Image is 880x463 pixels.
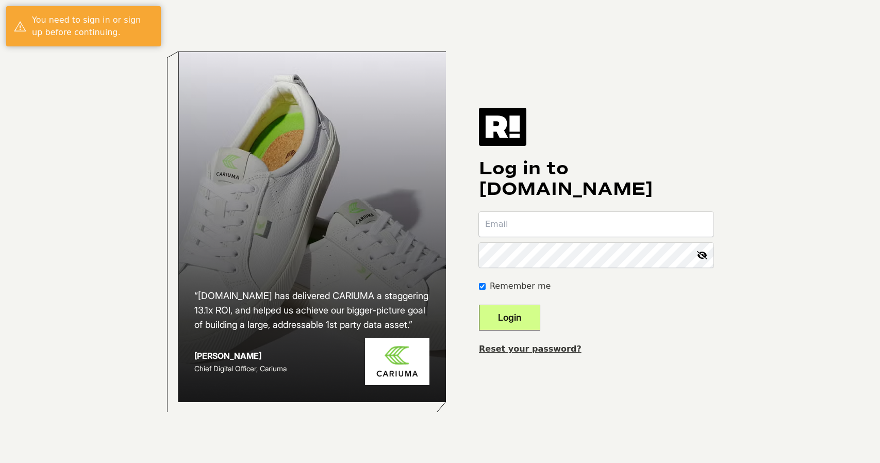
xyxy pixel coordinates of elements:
[32,14,153,39] div: You need to sign in or sign up before continuing.
[479,344,582,354] a: Reset your password?
[479,212,713,237] input: Email
[365,338,429,385] img: Cariuma
[194,351,261,361] strong: [PERSON_NAME]
[479,108,526,146] img: Retention.com
[194,289,429,332] h2: “[DOMAIN_NAME] has delivered CARIUMA a staggering 13.1x ROI, and helped us achieve our bigger-pic...
[479,305,540,330] button: Login
[194,364,287,373] span: Chief Digital Officer, Cariuma
[479,158,713,200] h1: Log in to [DOMAIN_NAME]
[490,280,551,292] label: Remember me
